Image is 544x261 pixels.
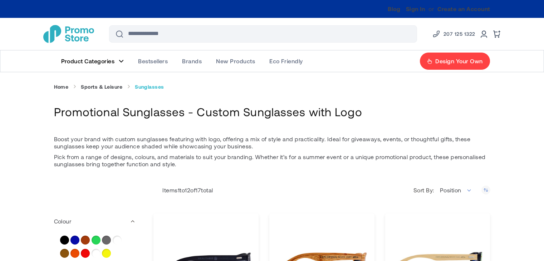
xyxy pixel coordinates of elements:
a: Brands [175,50,209,72]
p: Items to of total [153,187,213,194]
button: Search [111,25,128,43]
a: Set Descending Direction [481,186,490,194]
h1: Promotional Sunglasses - Custom Sunglasses with Logo [54,104,490,119]
a: Blog [388,5,401,12]
a: Design Your Own [420,52,490,70]
a: Orange [70,249,79,258]
li: Sign In [406,5,425,13]
img: Promotional Merchandise [43,25,94,43]
a: Sign In [406,5,425,12]
span: 207 125 1322 [443,30,475,38]
a: New Products [209,50,262,72]
a: Create an Account [437,5,490,12]
span: Brands [182,58,202,65]
p: Boost your brand with custom sunglasses featuring with logo, offering a mix of style and practica... [54,136,490,150]
a: Black [60,236,69,245]
a: Red [81,249,90,258]
a: Brown [81,236,90,245]
a: Product Categories [54,50,131,72]
a: Phone [432,30,475,38]
label: Sort By [413,187,436,194]
a: Sports & Leisure [81,84,122,90]
span: Product Categories [61,58,115,65]
a: Multi [113,236,122,245]
div: Colour [54,212,136,230]
span: Eco Friendly [269,58,303,65]
a: store logo [43,25,94,43]
span: Position [436,183,476,197]
a: Eco Friendly [262,50,310,72]
a: Yellow [102,249,111,258]
span: New Products [216,58,255,65]
strong: Sunglasses [135,84,164,90]
p: Pick from a range of designs, colours, and materials to suit your branding. Whether it’s for a su... [54,153,490,168]
span: Bestsellers [138,58,168,65]
a: Grey [102,236,111,245]
a: Bestsellers [131,50,175,72]
a: Home [54,84,69,90]
span: 17 [196,187,201,193]
a: Green [92,236,101,245]
a: Natural [60,249,69,258]
span: Design Your Own [435,58,482,65]
a: White [92,249,101,258]
a: Blue [70,236,79,245]
span: 12 [185,187,190,193]
span: Position [440,187,461,193]
span: 1 [178,187,180,193]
